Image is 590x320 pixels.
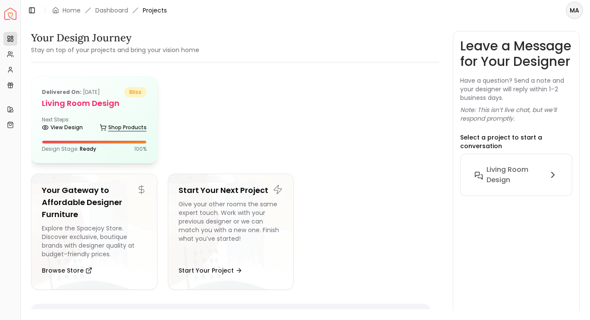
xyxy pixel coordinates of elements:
div: Give your other rooms the same expert touch. Work with your previous designer or we can match you... [179,200,283,258]
p: [DATE] [42,87,100,97]
h3: Your Design Journey [31,31,199,45]
div: Explore the Spacejoy Store. Discover exclusive, boutique brands with designer quality at budget-f... [42,224,147,258]
h6: Living Room design [486,165,544,185]
h5: Living Room design [42,97,147,109]
a: Shop Products [100,121,147,134]
p: 100 % [134,146,147,152]
span: Projects [143,6,167,15]
p: Select a project to start a conversation [460,133,572,150]
small: Stay on top of your projects and bring your vision home [31,46,199,54]
a: Spacejoy [4,8,16,20]
a: Home [63,6,81,15]
a: Your Gateway to Affordable Designer FurnitureExplore the Spacejoy Store. Discover exclusive, bout... [31,174,157,290]
button: Living Room design [468,161,565,189]
span: bliss [124,87,147,97]
span: Ready [80,145,96,152]
h5: Start Your Next Project [179,184,283,196]
a: Start Your Next ProjectGive your other rooms the same expert touch. Work with your previous desig... [168,174,294,290]
p: Design Stage: [42,146,96,152]
button: Browse Store [42,262,92,279]
h5: Your Gateway to Affordable Designer Furniture [42,184,147,221]
a: View Design [42,121,83,134]
div: Next Steps: [42,116,147,134]
p: Note: This isn’t live chat, but we’ll respond promptly. [460,106,572,123]
nav: breadcrumb [52,6,167,15]
h3: Leave a Message for Your Designer [460,38,572,69]
a: Dashboard [95,6,128,15]
button: Start Your Project [179,262,242,279]
button: MA [566,2,583,19]
img: Spacejoy Logo [4,8,16,20]
span: MA [567,3,582,18]
p: Have a question? Send a note and your designer will reply within 1–2 business days. [460,76,572,102]
b: Delivered on: [42,88,82,96]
